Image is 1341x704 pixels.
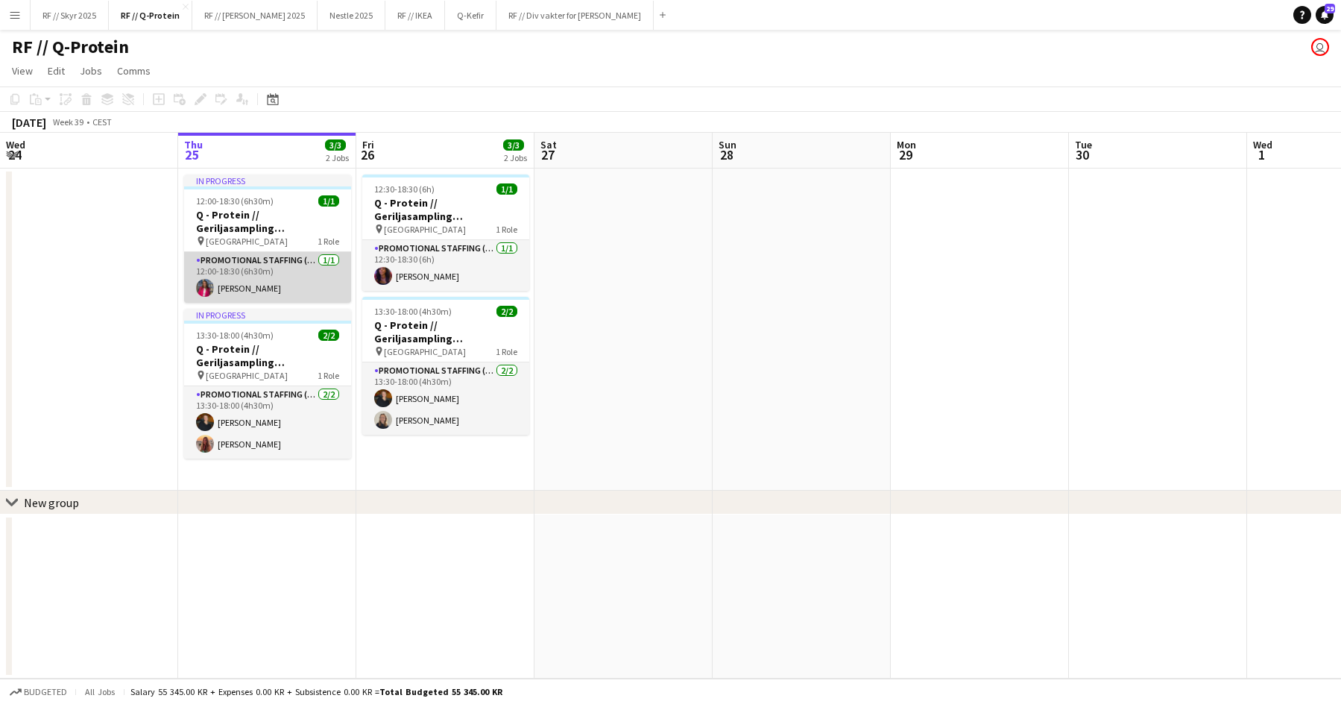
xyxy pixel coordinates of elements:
[182,146,203,163] span: 25
[6,61,39,81] a: View
[362,362,529,435] app-card-role: Promotional Staffing (Brand Ambassadors)2/213:30-18:00 (4h30m)[PERSON_NAME][PERSON_NAME]
[538,146,557,163] span: 27
[80,64,102,78] span: Jobs
[12,64,33,78] span: View
[31,1,109,30] button: RF // Skyr 2025
[374,183,435,195] span: 12:30-18:30 (6h)
[7,684,69,700] button: Budgeted
[362,196,529,223] h3: Q - Protein // Geriljasampling [GEOGRAPHIC_DATA]
[362,240,529,291] app-card-role: Promotional Staffing (Brand Ambassadors)1/112:30-18:30 (6h)[PERSON_NAME]
[384,224,466,235] span: [GEOGRAPHIC_DATA]
[184,309,351,459] app-job-card: In progress13:30-18:00 (4h30m)2/2Q - Protein // Geriljasampling [GEOGRAPHIC_DATA] [GEOGRAPHIC_DAT...
[325,139,346,151] span: 3/3
[318,236,339,247] span: 1 Role
[496,183,517,195] span: 1/1
[184,208,351,235] h3: Q - Protein // Geriljasampling [GEOGRAPHIC_DATA]
[384,346,466,357] span: [GEOGRAPHIC_DATA]
[49,116,86,128] span: Week 39
[540,138,557,151] span: Sat
[362,175,529,291] app-job-card: 12:30-18:30 (6h)1/1Q - Protein // Geriljasampling [GEOGRAPHIC_DATA] [GEOGRAPHIC_DATA]1 RolePromot...
[82,686,118,697] span: All jobs
[184,175,351,303] app-job-card: In progress12:00-18:30 (6h30m)1/1Q - Protein // Geriljasampling [GEOGRAPHIC_DATA] [GEOGRAPHIC_DAT...
[362,138,374,151] span: Fri
[318,1,385,30] button: Nestle 2025
[379,686,502,697] span: Total Budgeted 55 345.00 KR
[496,346,517,357] span: 1 Role
[496,224,517,235] span: 1 Role
[445,1,496,30] button: Q-Kefir
[496,306,517,317] span: 2/2
[496,1,654,30] button: RF // Div vakter for [PERSON_NAME]
[206,370,288,381] span: [GEOGRAPHIC_DATA]
[24,495,79,510] div: New group
[716,146,736,163] span: 28
[48,64,65,78] span: Edit
[504,152,527,163] div: 2 Jobs
[92,116,112,128] div: CEST
[318,330,339,341] span: 2/2
[12,36,129,58] h1: RF // Q-Protein
[4,146,25,163] span: 24
[374,306,452,317] span: 13:30-18:00 (4h30m)
[12,115,46,130] div: [DATE]
[24,687,67,697] span: Budgeted
[719,138,736,151] span: Sun
[1316,6,1334,24] a: 29
[897,138,916,151] span: Mon
[184,386,351,459] app-card-role: Promotional Staffing (Brand Ambassadors)2/213:30-18:00 (4h30m)[PERSON_NAME][PERSON_NAME]
[74,61,108,81] a: Jobs
[1075,138,1092,151] span: Tue
[326,152,349,163] div: 2 Jobs
[130,686,502,697] div: Salary 55 345.00 KR + Expenses 0.00 KR + Subsistence 0.00 KR =
[318,195,339,207] span: 1/1
[117,64,151,78] span: Comms
[1253,138,1272,151] span: Wed
[196,330,274,341] span: 13:30-18:00 (4h30m)
[894,146,916,163] span: 29
[1073,146,1092,163] span: 30
[184,309,351,321] div: In progress
[318,370,339,381] span: 1 Role
[1251,146,1272,163] span: 1
[184,252,351,303] app-card-role: Promotional Staffing (Brand Ambassadors)1/112:00-18:30 (6h30m)[PERSON_NAME]
[184,138,203,151] span: Thu
[1325,4,1335,13] span: 29
[362,297,529,435] app-job-card: 13:30-18:00 (4h30m)2/2Q - Protein // Geriljasampling [GEOGRAPHIC_DATA] [GEOGRAPHIC_DATA]1 RolePro...
[42,61,71,81] a: Edit
[196,195,274,207] span: 12:00-18:30 (6h30m)
[503,139,524,151] span: 3/3
[184,342,351,369] h3: Q - Protein // Geriljasampling [GEOGRAPHIC_DATA]
[206,236,288,247] span: [GEOGRAPHIC_DATA]
[360,146,374,163] span: 26
[192,1,318,30] button: RF // [PERSON_NAME] 2025
[385,1,445,30] button: RF // IKEA
[362,318,529,345] h3: Q - Protein // Geriljasampling [GEOGRAPHIC_DATA]
[184,175,351,186] div: In progress
[109,1,192,30] button: RF // Q-Protein
[111,61,157,81] a: Comms
[6,138,25,151] span: Wed
[1311,38,1329,56] app-user-avatar: Fredrikke Moland Flesner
